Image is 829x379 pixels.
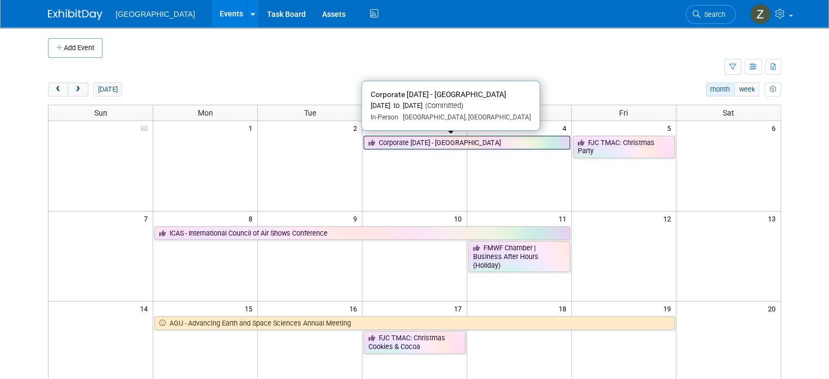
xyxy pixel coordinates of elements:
button: prev [48,82,68,97]
span: (Committed) [422,101,463,110]
button: next [68,82,88,97]
span: 11 [558,212,571,225]
button: Add Event [48,38,102,58]
img: ExhibitDay [48,9,102,20]
span: 14 [139,302,153,315]
span: 7 [143,212,153,225]
a: Corporate [DATE] - [GEOGRAPHIC_DATA] [364,136,570,150]
span: 19 [662,302,676,315]
span: 13 [767,212,780,225]
span: 18 [558,302,571,315]
span: Sun [94,109,107,117]
div: [DATE] to [DATE] [371,101,531,111]
span: Search [700,10,725,19]
span: Sat [723,109,734,117]
i: Personalize Calendar [769,86,776,93]
span: 20 [767,302,780,315]
span: 8 [247,212,257,225]
span: 1 [247,121,257,135]
span: Tue [304,109,316,117]
a: FJC TMAC: Christmas Cookies & Cocoa [364,331,465,353]
span: In-Person [371,113,398,121]
span: 15 [244,302,257,315]
span: 4 [561,121,571,135]
a: ICAS - International Council of Air Shows Conference [154,226,570,240]
img: Zoe Graham [750,4,771,25]
span: Mon [198,109,213,117]
button: month [706,82,735,97]
span: 16 [348,302,362,315]
a: FMWF Chamber | Business After Hours (Holiday) [468,241,570,272]
span: Corporate [DATE] - [GEOGRAPHIC_DATA] [371,90,506,99]
span: 9 [352,212,362,225]
span: 12 [662,212,676,225]
button: week [734,82,759,97]
span: 17 [453,302,467,315]
span: 5 [666,121,676,135]
span: 2 [352,121,362,135]
a: FJC TMAC: Christmas Party [573,136,675,158]
a: Search [686,5,736,24]
span: Fri [619,109,628,117]
span: 10 [453,212,467,225]
span: 6 [771,121,780,135]
button: myCustomButton [765,82,781,97]
button: [DATE] [93,82,122,97]
span: [GEOGRAPHIC_DATA] [116,10,195,19]
a: AGU - Advancing Earth and Space Sciences Annual Meeting [154,316,674,330]
span: [GEOGRAPHIC_DATA], [GEOGRAPHIC_DATA] [398,113,531,121]
span: 30 [139,121,153,135]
